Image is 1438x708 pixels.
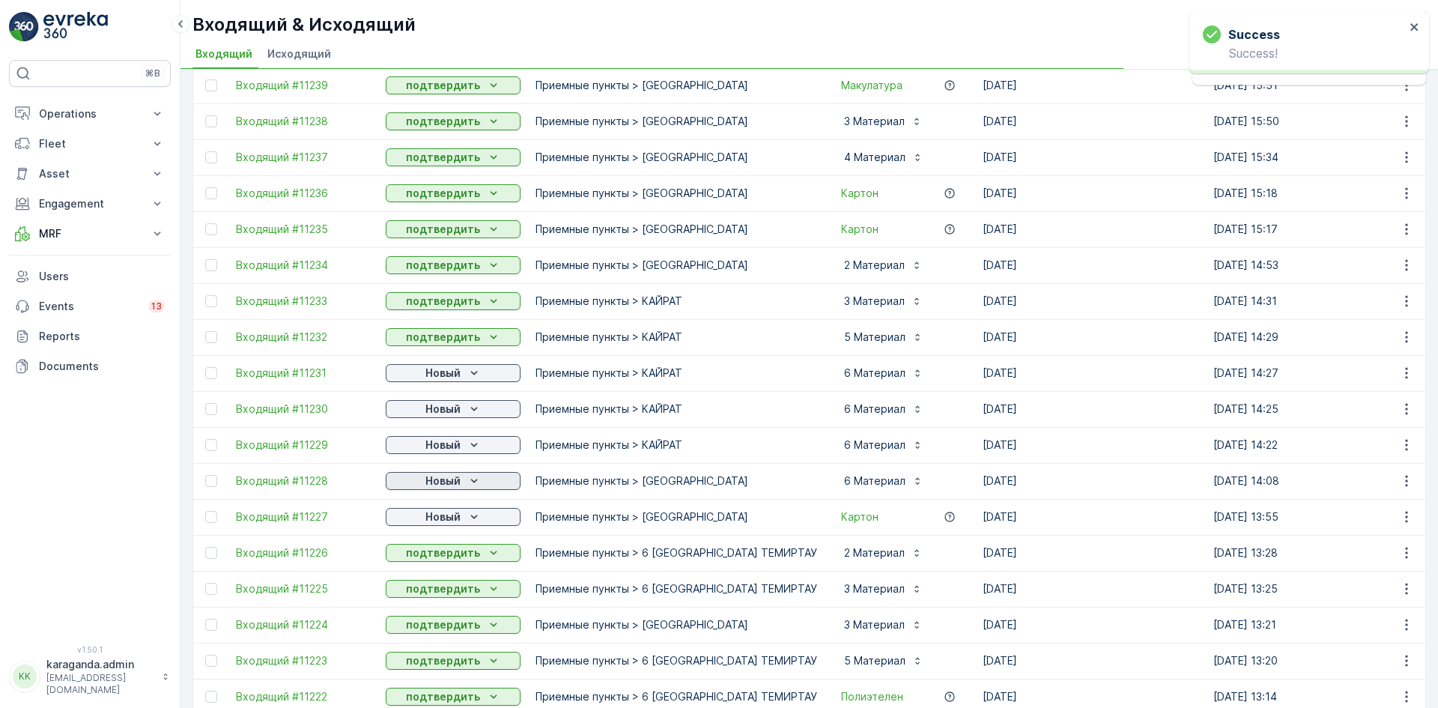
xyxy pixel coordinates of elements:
p: Operations [39,106,141,121]
button: Operations [9,99,171,129]
div: KK [13,665,37,689]
button: подтвердить [386,220,521,238]
td: [DATE] [975,247,1206,283]
p: Приемные пункты > [GEOGRAPHIC_DATA] [536,186,817,201]
td: [DATE] 14:53 [1206,247,1437,283]
p: Приемные пункты > [GEOGRAPHIC_DATA] [536,150,817,165]
button: KKkaraganda.admin[EMAIL_ADDRESS][DOMAIN_NAME] [9,657,171,696]
a: Documents [9,351,171,381]
p: Приемные пункты > 6 [GEOGRAPHIC_DATA] ТЕМИРТАУ [536,545,817,560]
p: ⌘B [145,67,160,79]
button: 6 Материал [832,469,932,493]
p: [EMAIL_ADDRESS][DOMAIN_NAME] [46,672,154,696]
span: Картон [841,222,879,237]
p: 3 Материал [841,294,905,309]
p: Приемные пункты > 6 [GEOGRAPHIC_DATA] ТЕМИРТАУ [536,653,817,668]
span: Входящий #11224 [236,617,371,632]
button: подтвердить [386,652,521,670]
p: 3 Материал [841,114,905,129]
div: Toggle Row Selected [205,475,217,487]
img: logo_light-DOdMpM7g.png [43,12,108,42]
p: Users [39,269,165,284]
p: 3 Материал [841,581,905,596]
td: [DATE] [975,643,1206,679]
a: Входящий #11235 [236,222,371,237]
p: Приемные пункты > [GEOGRAPHIC_DATA] [536,78,817,93]
td: [DATE] 14:27 [1206,355,1437,391]
p: Новый [425,366,461,381]
div: Toggle Row Selected [205,115,217,127]
p: 3 Материал [841,617,905,632]
a: Входящий #11222 [236,689,371,704]
p: Приемные пункты > КАЙРАТ [536,438,817,453]
td: [DATE] 15:50 [1206,103,1437,139]
p: 2 Материал [841,545,905,560]
button: Новый [386,508,521,526]
p: Приемные пункты > [GEOGRAPHIC_DATA] [536,222,817,237]
td: [DATE] [975,463,1206,499]
div: Toggle Row Selected [205,439,217,451]
button: 3 Материал [832,613,932,637]
button: 6 Материал [832,361,932,385]
a: Входящий #11230 [236,402,371,417]
a: Входящий #11232 [236,330,371,345]
td: [DATE] 15:17 [1206,211,1437,247]
button: подтвердить [386,616,521,634]
a: Входящий #11233 [236,294,371,309]
td: [DATE] 15:18 [1206,175,1437,211]
td: [DATE] [975,571,1206,607]
p: Приемные пункты > [GEOGRAPHIC_DATA] [536,509,817,524]
button: подтвердить [386,256,521,274]
p: 13 [151,300,162,312]
button: подтвердить [386,544,521,562]
p: Приемные пункты > [GEOGRAPHIC_DATA] [536,473,817,488]
a: Входящий #11236 [236,186,371,201]
p: Новый [425,438,461,453]
td: [DATE] [975,139,1206,175]
p: Reports [39,329,165,344]
button: Новый [386,364,521,382]
td: [DATE] [975,355,1206,391]
p: Приемные пункты > [GEOGRAPHIC_DATA] [536,258,817,273]
p: karaganda.admin [46,657,154,672]
button: 6 Материал [832,433,932,457]
button: Asset [9,159,171,189]
button: 5 Материал [832,325,932,349]
p: подтвердить [406,294,480,309]
p: 6 Материал [841,366,905,381]
button: Новый [386,472,521,490]
td: [DATE] 13:20 [1206,643,1437,679]
p: Приемные пункты > КАЙРАТ [536,294,817,309]
p: Приемные пункты > КАЙРАТ [536,330,817,345]
p: Новый [425,509,461,524]
div: Toggle Row Selected [205,79,217,91]
p: подтвердить [406,186,480,201]
td: [DATE] 15:51 [1206,67,1437,103]
td: [DATE] 13:21 [1206,607,1437,643]
p: Приемные пункты > КАЙРАТ [536,402,817,417]
span: Входящий #11237 [236,150,371,165]
td: [DATE] 14:31 [1206,283,1437,319]
img: logo [9,12,39,42]
a: Полиэтелен [841,689,903,704]
p: подтвердить [406,222,480,237]
button: 6 Материал [832,397,932,421]
td: [DATE] [975,67,1206,103]
span: Входящий #11238 [236,114,371,129]
div: Toggle Row Selected [205,403,217,415]
p: Engagement [39,196,141,211]
a: Входящий #11225 [236,581,371,596]
a: Входящий #11227 [236,509,371,524]
button: Новый [386,400,521,418]
button: Fleet [9,129,171,159]
p: 4 Материал [841,150,905,165]
p: Events [39,299,139,314]
a: Входящий #11234 [236,258,371,273]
